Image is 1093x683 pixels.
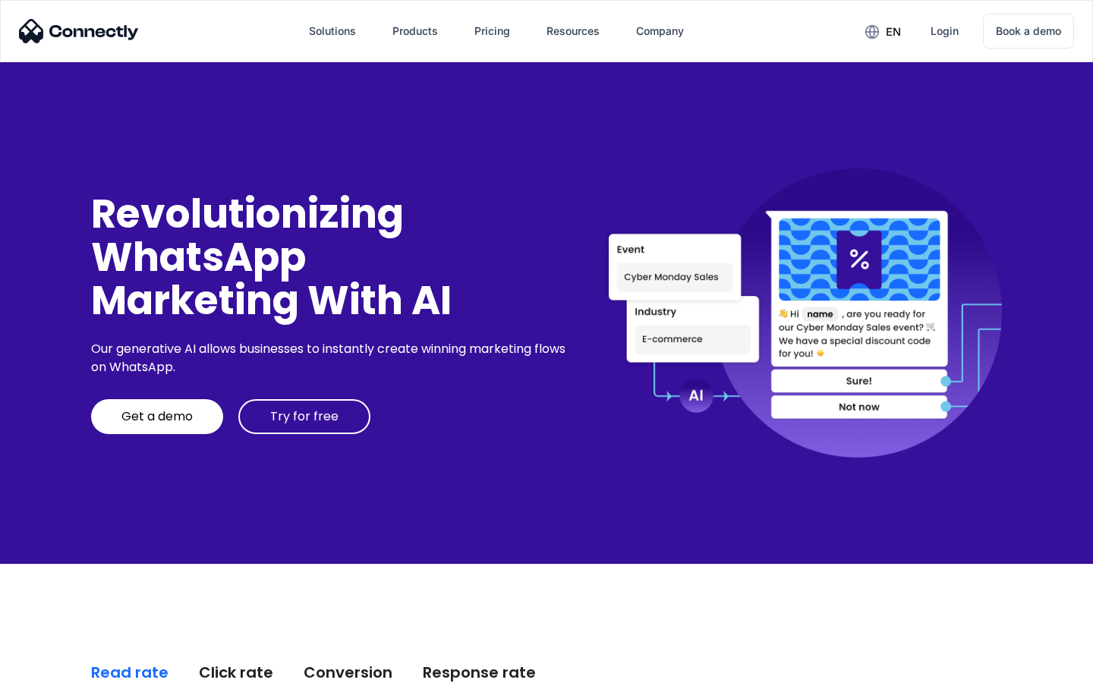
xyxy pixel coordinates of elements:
div: Pricing [474,20,510,42]
div: Company [636,20,684,42]
div: Click rate [199,662,273,683]
a: Pricing [462,13,522,49]
div: Revolutionizing WhatsApp Marketing With AI [91,192,571,323]
div: Login [931,20,959,42]
div: en [886,21,901,42]
div: Response rate [423,662,536,683]
div: Read rate [91,662,169,683]
div: Resources [546,20,600,42]
div: Products [392,20,438,42]
div: Conversion [304,662,392,683]
div: Solutions [309,20,356,42]
img: Connectly Logo [19,19,139,43]
a: Login [918,13,971,49]
div: Get a demo [121,409,193,424]
a: Try for free [238,399,370,434]
a: Get a demo [91,399,223,434]
div: Our generative AI allows businesses to instantly create winning marketing flows on WhatsApp. [91,340,571,376]
a: Book a demo [983,14,1074,49]
div: Try for free [270,409,339,424]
